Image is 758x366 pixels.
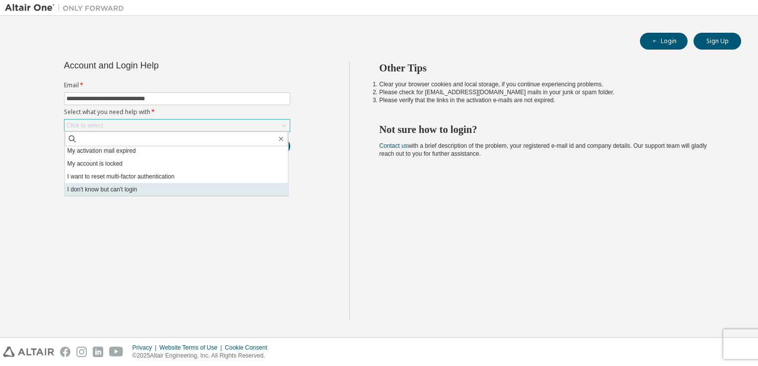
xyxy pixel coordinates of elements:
[76,347,87,357] img: instagram.svg
[379,96,724,104] li: Please verify that the links in the activation e-mails are not expired.
[93,347,103,357] img: linkedin.svg
[60,347,70,357] img: facebook.svg
[132,344,159,352] div: Privacy
[694,33,741,50] button: Sign Up
[159,344,225,352] div: Website Terms of Use
[379,142,408,149] a: Contact us
[379,88,724,96] li: Please check for [EMAIL_ADDRESS][DOMAIN_NAME] mails in your junk or spam folder.
[379,142,707,157] span: with a brief description of the problem, your registered e-mail id and company details. Our suppo...
[3,347,54,357] img: altair_logo.svg
[132,352,273,360] p: © 2025 Altair Engineering, Inc. All Rights Reserved.
[225,344,273,352] div: Cookie Consent
[65,144,288,157] li: My activation mail expired
[379,123,724,136] h2: Not sure how to login?
[64,61,245,69] div: Account and Login Help
[640,33,688,50] button: Login
[109,347,124,357] img: youtube.svg
[379,80,724,88] li: Clear your browser cookies and local storage, if you continue experiencing problems.
[66,122,103,129] div: Click to select
[64,108,290,116] label: Select what you need help with
[5,3,129,13] img: Altair One
[64,81,290,89] label: Email
[64,120,290,131] div: Click to select
[379,61,724,74] h2: Other Tips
